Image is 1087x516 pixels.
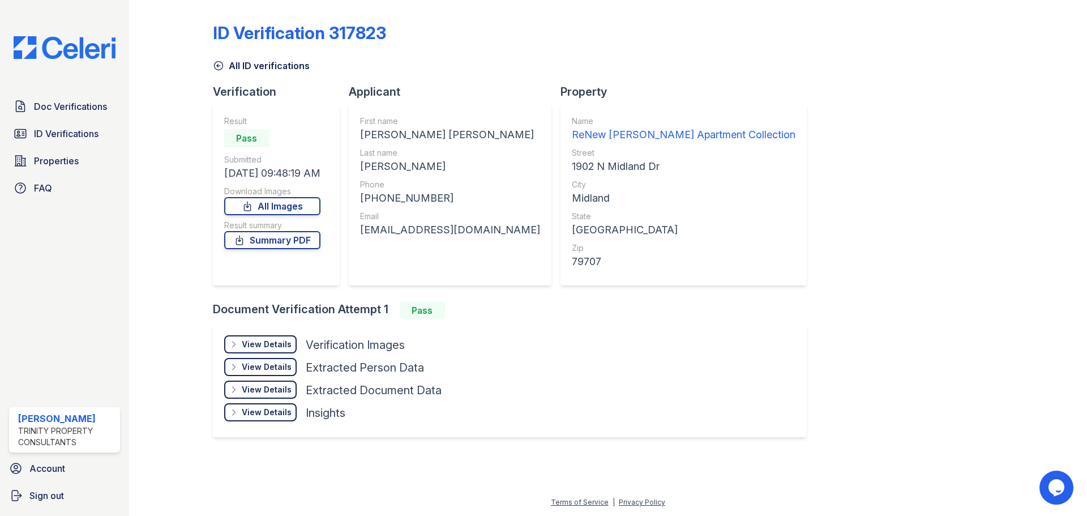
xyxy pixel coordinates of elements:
a: Account [5,457,125,480]
a: FAQ [9,177,120,199]
div: [EMAIL_ADDRESS][DOMAIN_NAME] [360,222,540,238]
div: Street [572,147,795,159]
div: [PERSON_NAME] [18,412,115,425]
span: Sign out [29,489,64,502]
div: Applicant [349,84,560,100]
div: View Details [242,361,292,373]
div: [PHONE_NUMBER] [360,190,540,206]
div: Property [560,84,816,100]
div: First name [360,116,540,127]
div: Submitted [224,154,320,165]
div: | [613,498,615,506]
div: Email [360,211,540,222]
div: Phone [360,179,540,190]
a: ID Verifications [9,122,120,145]
div: Name [572,116,795,127]
a: Properties [9,150,120,172]
div: Pass [400,301,445,319]
div: State [572,211,795,222]
a: All ID verifications [213,59,310,73]
div: Midland [572,190,795,206]
div: 79707 [572,254,795,270]
span: ID Verifications [34,127,99,140]
div: Trinity Property Consultants [18,425,115,448]
div: Extracted Document Data [306,382,442,398]
a: Doc Verifications [9,95,120,118]
div: Last name [360,147,540,159]
div: [GEOGRAPHIC_DATA] [572,222,795,238]
div: ReNew [PERSON_NAME] Apartment Collection [572,127,795,143]
div: View Details [242,384,292,395]
a: Sign out [5,484,125,507]
div: [DATE] 09:48:19 AM [224,165,320,181]
span: Account [29,462,65,475]
div: 1902 N Midland Dr [572,159,795,174]
div: [PERSON_NAME] [PERSON_NAME] [360,127,540,143]
div: Insights [306,405,345,421]
img: CE_Logo_Blue-a8612792a0a2168367f1c8372b55b34899dd931a85d93a1a3d3e32e68fde9ad4.png [5,36,125,59]
div: Verification Images [306,337,405,353]
a: All Images [224,197,320,215]
div: Download Images [224,186,320,197]
span: FAQ [34,181,52,195]
div: Verification [213,84,349,100]
div: Extracted Person Data [306,360,424,376]
div: ID Verification 317823 [213,23,386,43]
div: Document Verification Attempt 1 [213,301,816,319]
span: Properties [34,154,79,168]
div: Pass [224,129,269,147]
span: Doc Verifications [34,100,107,113]
div: City [572,179,795,190]
a: Name ReNew [PERSON_NAME] Apartment Collection [572,116,795,143]
a: Summary PDF [224,231,320,249]
div: Result summary [224,220,320,231]
iframe: chat widget [1039,471,1076,505]
div: View Details [242,407,292,418]
div: View Details [242,339,292,350]
a: Terms of Service [551,498,609,506]
div: Zip [572,242,795,254]
div: [PERSON_NAME] [360,159,540,174]
div: Result [224,116,320,127]
a: Privacy Policy [619,498,665,506]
